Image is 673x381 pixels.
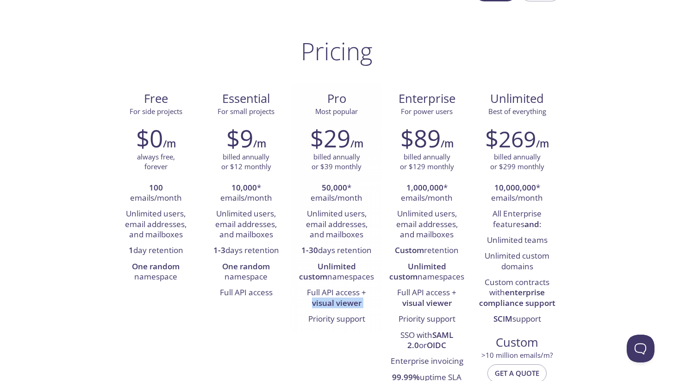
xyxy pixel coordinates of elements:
[208,285,284,301] li: Full API access
[298,259,374,286] li: namespaces
[524,219,539,229] strong: and
[536,136,549,152] h6: /m
[481,350,553,360] span: > 10 million emails/m?
[389,243,465,259] li: retention
[389,259,465,286] li: namespaces
[479,180,555,207] li: * emails/month
[479,311,555,327] li: support
[485,124,536,152] h2: $
[208,91,284,107] span: Essential
[627,335,654,362] iframe: Help Scout Beacon - Open
[301,37,373,65] h1: Pricing
[226,124,253,152] h2: $9
[479,248,555,275] li: Unlimited custom domains
[389,261,446,282] strong: Unlimited custom
[402,298,452,308] strong: visual viewer
[163,136,176,152] h6: /m
[222,261,270,272] strong: One random
[213,245,225,255] strong: 1-3
[129,245,133,255] strong: 1
[218,107,274,116] span: For small projects
[299,261,356,282] strong: Unlimited custom
[137,152,175,172] p: always free, forever
[389,180,465,207] li: * emails/month
[499,124,536,154] span: 269
[407,330,453,350] strong: SAML 2.0
[479,233,555,248] li: Unlimited teams
[494,182,536,193] strong: 10,000,000
[208,243,284,259] li: days retention
[132,261,180,272] strong: One random
[118,91,193,107] span: Free
[298,243,374,259] li: days retention
[495,367,539,379] span: Get a quote
[298,206,374,243] li: Unlimited users, email addresses, and mailboxes
[310,124,350,152] h2: $29
[441,136,454,152] h6: /m
[298,311,374,327] li: Priority support
[490,90,544,107] span: Unlimited
[253,136,266,152] h6: /m
[389,285,465,311] li: Full API access +
[208,206,284,243] li: Unlimited users, email addresses, and mailboxes
[479,287,555,308] strong: enterprise compliance support
[298,285,374,311] li: Full API access +
[480,335,555,350] span: Custom
[312,152,361,172] p: billed annually or $39 monthly
[221,152,271,172] p: billed annually or $12 monthly
[479,275,555,311] li: Custom contracts with
[401,107,453,116] span: For power users
[118,206,194,243] li: Unlimited users, email addresses, and mailboxes
[389,311,465,327] li: Priority support
[301,245,318,255] strong: 1-30
[490,152,544,172] p: billed annually or $299 monthly
[400,124,441,152] h2: $89
[130,107,182,116] span: For side projects
[389,91,465,107] span: Enterprise
[395,245,424,255] strong: Custom
[479,206,555,233] li: All Enterprise features :
[488,107,546,116] span: Best of everything
[208,259,284,286] li: namespace
[389,354,465,369] li: Enterprise invoicing
[298,180,374,207] li: * emails/month
[493,313,512,324] strong: SCIM
[208,180,284,207] li: * emails/month
[389,328,465,354] li: SSO with or
[149,182,163,193] strong: 100
[118,243,194,259] li: day retention
[136,124,163,152] h2: $0
[299,91,374,107] span: Pro
[427,340,446,350] strong: OIDC
[118,180,194,207] li: emails/month
[312,298,361,308] strong: visual viewer
[389,206,465,243] li: Unlimited users, email addresses, and mailboxes
[315,107,358,116] span: Most popular
[231,182,257,193] strong: 10,000
[118,259,194,286] li: namespace
[400,152,454,172] p: billed annually or $129 monthly
[350,136,363,152] h6: /m
[322,182,347,193] strong: 50,000
[406,182,443,193] strong: 1,000,000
